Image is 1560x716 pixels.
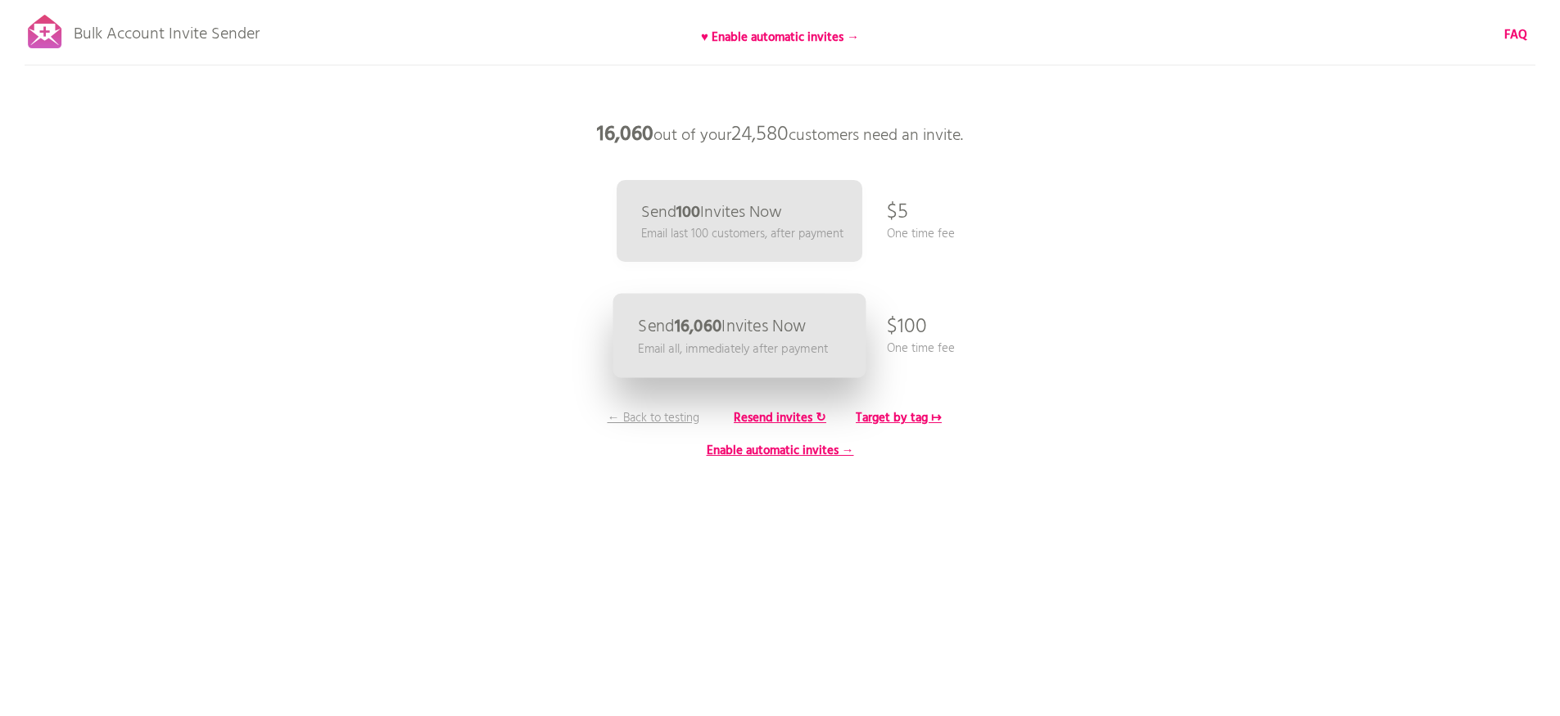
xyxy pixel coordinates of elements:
p: ← Back to testing [592,409,715,427]
p: Email all, immediately after payment [638,340,828,358]
p: One time fee [887,225,955,243]
a: Send16,060Invites Now Email all, immediately after payment [613,294,866,378]
b: FAQ [1504,25,1527,45]
p: Send Invites Now [641,205,782,221]
p: Bulk Account Invite Sender [74,10,260,51]
b: Resend invites ↻ [734,408,826,428]
p: $100 [887,303,927,352]
b: Enable automatic invites → [707,441,854,461]
a: FAQ [1504,26,1527,44]
p: Email last 100 customers, after payment [641,225,843,243]
p: One time fee [887,340,955,358]
b: 16,060 [674,313,721,340]
b: 16,060 [597,119,653,151]
span: 24,580 [731,119,789,151]
b: 100 [676,200,700,226]
p: Send Invites Now [638,318,806,335]
b: Target by tag ↦ [856,408,942,428]
b: ♥ Enable automatic invites → [701,28,859,47]
p: $5 [887,188,908,237]
p: out of your customers need an invite. [535,110,1026,160]
a: Send100Invites Now Email last 100 customers, after payment [617,180,862,262]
